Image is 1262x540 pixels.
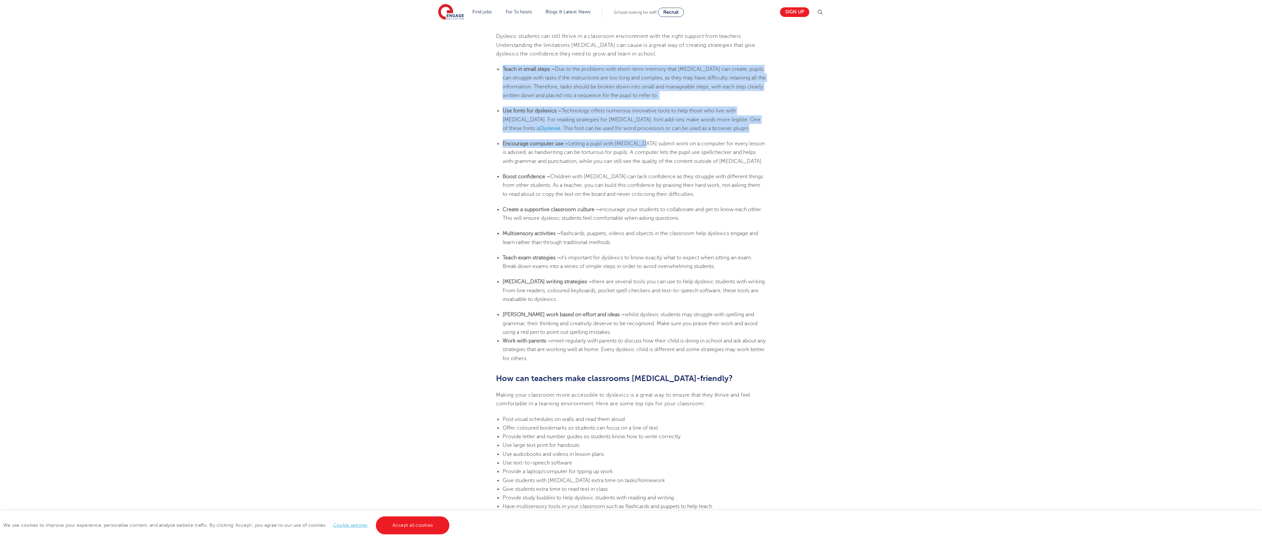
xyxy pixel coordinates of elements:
[780,7,809,17] a: Sign up
[503,206,762,221] span: encourage your students to collaborate and get to know each other. This will ensure dyslexic stud...
[614,10,657,15] span: Schools looking for staff
[540,125,560,131] a: Dyslexie
[503,141,563,147] b: Encourage computer use
[496,374,733,383] b: How can teachers make classrooms [MEDICAL_DATA]-friendly?
[503,338,766,361] span: meet regularly with parents to discuss how their child is doing in school and ask about any strat...
[503,66,555,72] b: Teach in small steps –
[503,451,604,457] span: Use audiobooks and videos in lesson plans
[503,312,757,335] span: whilst dyslexic students may struggle with spelling and grammar, their thinking and creativity de...
[503,425,658,431] span: Offer coloured bookmarks so students can focus on a line of text
[503,141,765,164] span: Letting a pupil with [MEDICAL_DATA] submit work on a computer for every lesson is advised, as han...
[503,486,608,492] span: Give students extra time to read text in class
[503,174,763,197] span: Children with [MEDICAL_DATA] can lack confidence as they struggle with different things from othe...
[333,523,368,528] a: Cookie settings
[503,66,766,98] span: Due to the problems with short-term memory that [MEDICAL_DATA] can create, pupils can struggle wi...
[503,174,550,180] b: Boost confidence –
[503,108,561,114] b: Use fonts for dyslexics –
[503,503,712,509] span: Have multisensory tools in your classroom such as flashcards and puppets to help teach
[503,495,674,501] span: Provide study buddies to help dyslexic students with reading and writing
[503,442,579,448] span: Use large text print for handouts
[506,9,532,14] a: For Schools
[503,206,599,212] b: Create a supportive classroom culture –
[3,523,451,528] span: We use cookies to improve your experience, personalise content, and analyse website traffic. By c...
[503,108,760,131] span: Technology offers numerous innovative tools to help those who live with [MEDICAL_DATA]. For readi...
[503,312,625,318] b: [PERSON_NAME] work based on effort and ideas –
[472,9,492,14] a: Find jobs
[503,279,592,285] b: [MEDICAL_DATA] writing strategies –
[503,230,560,236] b: Multisensory activities –
[663,10,679,15] span: Recruit
[503,255,752,269] span: it’s important for dyslexics to know exactly what to expect when sitting an exam. Break down exam...
[503,416,625,422] span: Post visual schedules on walls and read them aloud
[496,392,750,407] span: Making your classroom more accessible to dyslexics is a great way to ensure that they thrive and ...
[503,460,572,466] span: Use text-to-speech software
[376,516,450,534] a: Accept all cookies
[503,230,758,245] span: flashcards, puppets, videos and objects in the classroom help dyslexics engage and learn rather t...
[503,477,665,483] span: Give students with [MEDICAL_DATA] extra time on tasks/homework
[496,33,755,57] span: Dyslexic students can still thrive in a classroom environment with the right support from teacher...
[546,9,591,14] a: Blogs & Latest News
[503,469,613,474] span: Provide a laptop/computer for typing up work
[658,8,684,17] a: Recruit
[503,279,766,302] span: there are several tools you can use to help dyslexic students with writing. From line readers, co...
[565,141,568,147] b: –
[503,434,681,440] span: Provide letter and number guides so students know how to write correctly
[560,125,748,131] span: . This font can be used for word processors or can be used as a browser plugin
[438,4,464,21] img: Engage Education
[503,255,560,261] b: Teach exam strategies –
[503,338,551,344] b: Work with parents –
